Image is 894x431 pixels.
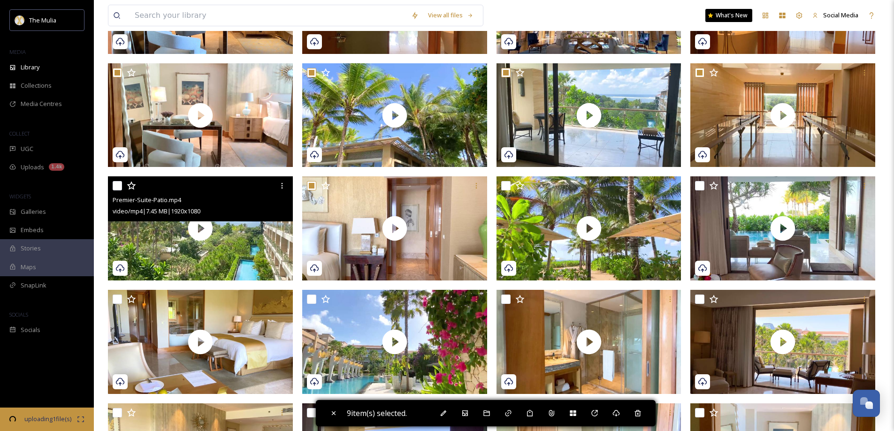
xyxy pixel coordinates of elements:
[21,207,46,216] span: Galleries
[9,193,31,200] span: WIDGETS
[21,81,52,90] span: Collections
[690,290,875,394] img: thumbnail
[113,196,181,204] span: Premier-Suite-Patio.mp4
[21,281,46,290] span: SnapLink
[49,163,64,171] div: 1.4k
[18,415,77,423] span: uploading 1 file(s)
[108,290,293,394] img: thumbnail
[808,6,863,24] a: Social Media
[302,176,487,280] img: thumbnail
[9,311,28,318] span: SOCIALS
[108,63,293,167] img: thumbnail
[21,325,40,334] span: Socials
[130,5,406,26] input: Search your library
[21,63,39,72] span: Library
[853,390,880,417] button: Open Chat
[347,408,407,418] span: 9 item(s) selected.
[9,48,26,55] span: MEDIA
[705,9,752,22] a: What's New
[21,163,44,172] span: Uploads
[21,99,62,108] span: Media Centres
[302,290,487,394] img: thumbnail
[108,176,293,280] img: thumbnail
[9,130,30,137] span: COLLECT
[497,63,681,167] img: thumbnail
[690,63,875,167] img: thumbnail
[113,207,200,215] span: video/mp4 | 7.45 MB | 1920 x 1080
[21,226,44,234] span: Embeds
[21,244,41,253] span: Stories
[21,144,33,153] span: UGC
[423,6,478,24] a: View all files
[823,11,858,19] span: Social Media
[29,16,56,24] span: The Mulia
[21,263,36,272] span: Maps
[15,15,24,25] img: mulia_logo.png
[497,176,681,280] img: thumbnail
[302,63,487,167] img: thumbnail
[690,176,875,280] img: thumbnail
[497,290,681,394] img: thumbnail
